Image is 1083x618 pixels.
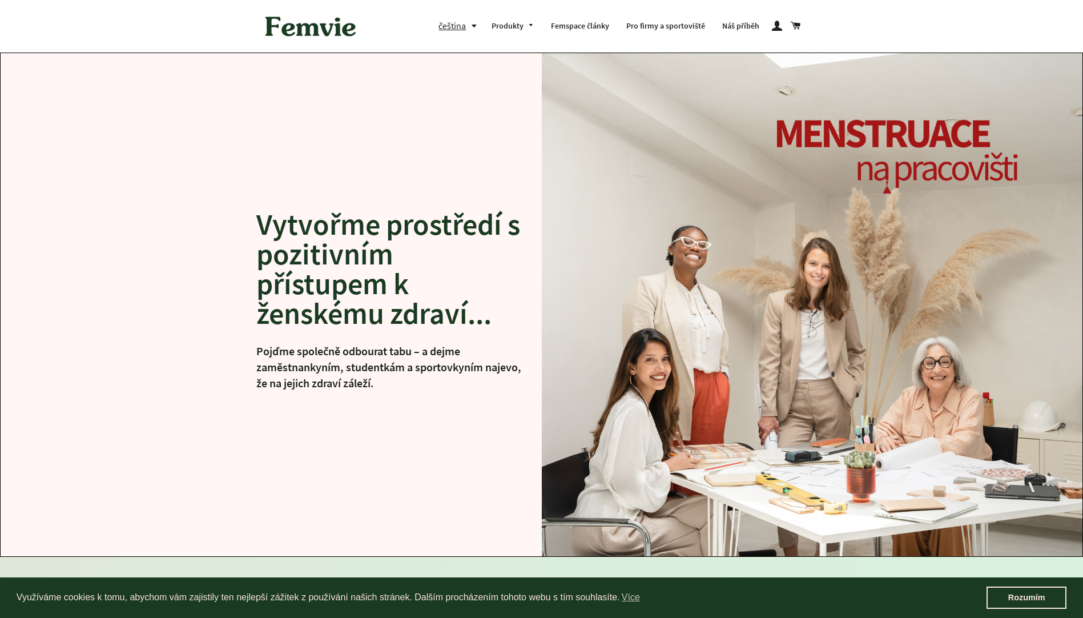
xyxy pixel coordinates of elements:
h2: Vytvořme prostředí s pozitivním přístupem k ženskému zdraví... [256,210,525,328]
p: Pojďme společně odbourat tabu – a dejme zaměstnankyním, studentkám a sportovkyním najevo, že na ... [256,343,525,391]
a: Produkty [483,11,542,41]
a: learn more about cookies [620,589,642,606]
a: Pro firmy a sportoviště [618,11,714,41]
button: čeština [438,18,483,34]
span: Využíváme cookies k tomu, abychom vám zajistily ten nejlepší zážitek z používání našich stránek. ... [17,589,987,606]
img: Femvie [259,9,362,44]
a: Femspace články [542,11,618,41]
a: dismiss cookie message [987,587,1066,609]
a: Náš příběh [714,11,768,41]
